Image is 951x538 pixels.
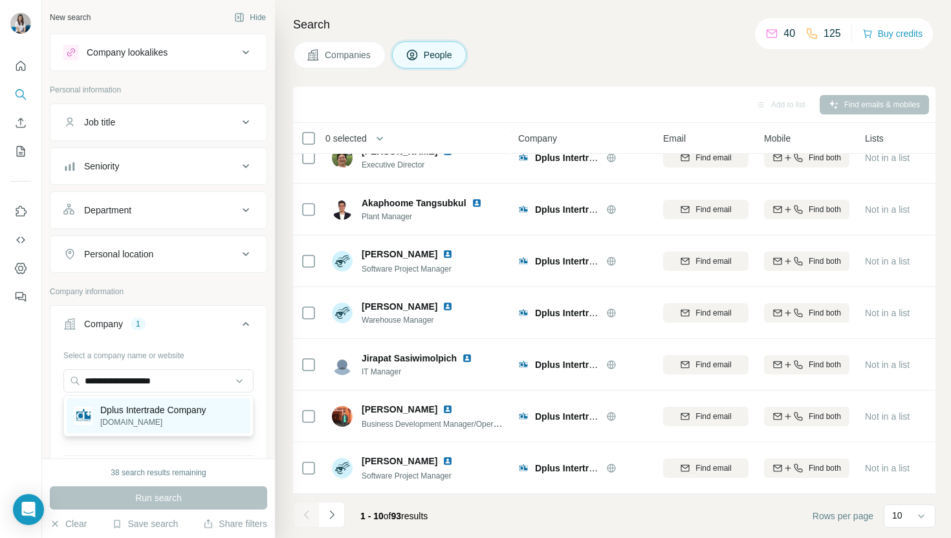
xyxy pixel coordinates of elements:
[865,204,910,215] span: Not in a list
[764,148,849,167] button: Find both
[362,403,437,416] span: [PERSON_NAME]
[535,204,648,215] span: Dplus Intertrade Company
[764,355,849,374] button: Find both
[443,456,453,466] img: LinkedIn logo
[84,204,131,217] div: Department
[362,264,452,274] span: Software Project Manager
[131,318,146,330] div: 1
[74,407,93,425] img: Dplus Intertrade Company
[518,256,529,266] img: Logo of Dplus Intertrade Company
[695,204,731,215] span: Find email
[663,303,749,323] button: Find email
[84,116,115,129] div: Job title
[865,308,910,318] span: Not in a list
[87,46,168,59] div: Company lookalikes
[518,204,529,215] img: Logo of Dplus Intertrade Company
[10,228,31,252] button: Use Surfe API
[10,13,31,34] img: Avatar
[443,404,453,414] img: LinkedIn logo
[535,308,648,318] span: Dplus Intertrade Company
[319,502,345,528] button: Navigate to next page
[663,132,686,145] span: Email
[50,239,267,270] button: Personal location
[695,307,731,319] span: Find email
[535,463,648,473] span: Dplus Intertrade Company
[809,255,841,267] span: Find both
[332,303,353,323] img: Avatar
[384,511,391,521] span: of
[10,54,31,78] button: Quick start
[332,251,353,272] img: Avatar
[84,160,119,173] div: Seniority
[535,411,648,422] span: Dplus Intertrade Company
[111,467,206,479] div: 38 search results remaining
[332,354,353,375] img: Avatar
[362,418,547,429] span: Business Development Manager/Operations Manager
[518,308,529,318] img: Logo of Dplus Intertrade Company
[443,301,453,312] img: LinkedIn logo
[472,198,482,208] img: LinkedIn logo
[695,359,731,371] span: Find email
[535,256,648,266] span: Dplus Intertrade Company
[84,248,153,261] div: Personal location
[332,147,353,168] img: Avatar
[663,252,749,271] button: Find email
[518,153,529,163] img: Logo of Dplus Intertrade Company
[360,511,428,521] span: results
[424,48,454,61] span: People
[518,463,529,473] img: Logo of Dplus Intertrade Company
[360,511,384,521] span: 1 - 10
[10,285,31,308] button: Feedback
[362,314,468,326] span: Warehouse Manager
[362,211,497,222] span: Plant Manager
[50,195,267,226] button: Department
[50,37,267,68] button: Company lookalikes
[10,83,31,106] button: Search
[84,317,123,330] div: Company
[50,151,267,182] button: Seniority
[13,494,44,525] div: Open Intercom Messenger
[764,200,849,219] button: Find both
[50,84,267,96] p: Personal information
[695,255,731,267] span: Find email
[535,360,648,370] span: Dplus Intertrade Company
[462,353,472,363] img: LinkedIn logo
[225,8,275,27] button: Hide
[518,411,529,422] img: Logo of Dplus Intertrade Company
[362,248,437,261] span: [PERSON_NAME]
[862,25,923,43] button: Buy credits
[764,252,849,271] button: Find both
[50,286,267,297] p: Company information
[362,197,466,210] span: Akaphoome Tangsubkul
[663,148,749,167] button: Find email
[50,12,91,23] div: New search
[783,26,795,41] p: 40
[892,509,902,522] p: 10
[50,308,267,345] button: Company1
[203,517,267,530] button: Share filters
[332,199,353,220] img: Avatar
[663,407,749,426] button: Find email
[518,132,557,145] span: Company
[100,403,206,416] p: Dplus Intertrade Company
[663,355,749,374] button: Find email
[332,406,353,427] img: Avatar
[865,132,884,145] span: Lists
[325,132,367,145] span: 0 selected
[362,353,457,363] span: Jirapat Sasiwimolpich
[764,132,791,145] span: Mobile
[809,152,841,164] span: Find both
[362,455,437,468] span: [PERSON_NAME]
[764,303,849,323] button: Find both
[663,458,749,478] button: Find email
[362,159,468,171] span: Executive Director
[809,462,841,474] span: Find both
[813,510,873,522] span: Rows per page
[865,360,910,370] span: Not in a list
[809,411,841,422] span: Find both
[50,517,87,530] button: Clear
[50,107,267,138] button: Job title
[293,16,935,34] h4: Search
[362,471,452,480] span: Software Project Manager
[865,411,910,422] span: Not in a list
